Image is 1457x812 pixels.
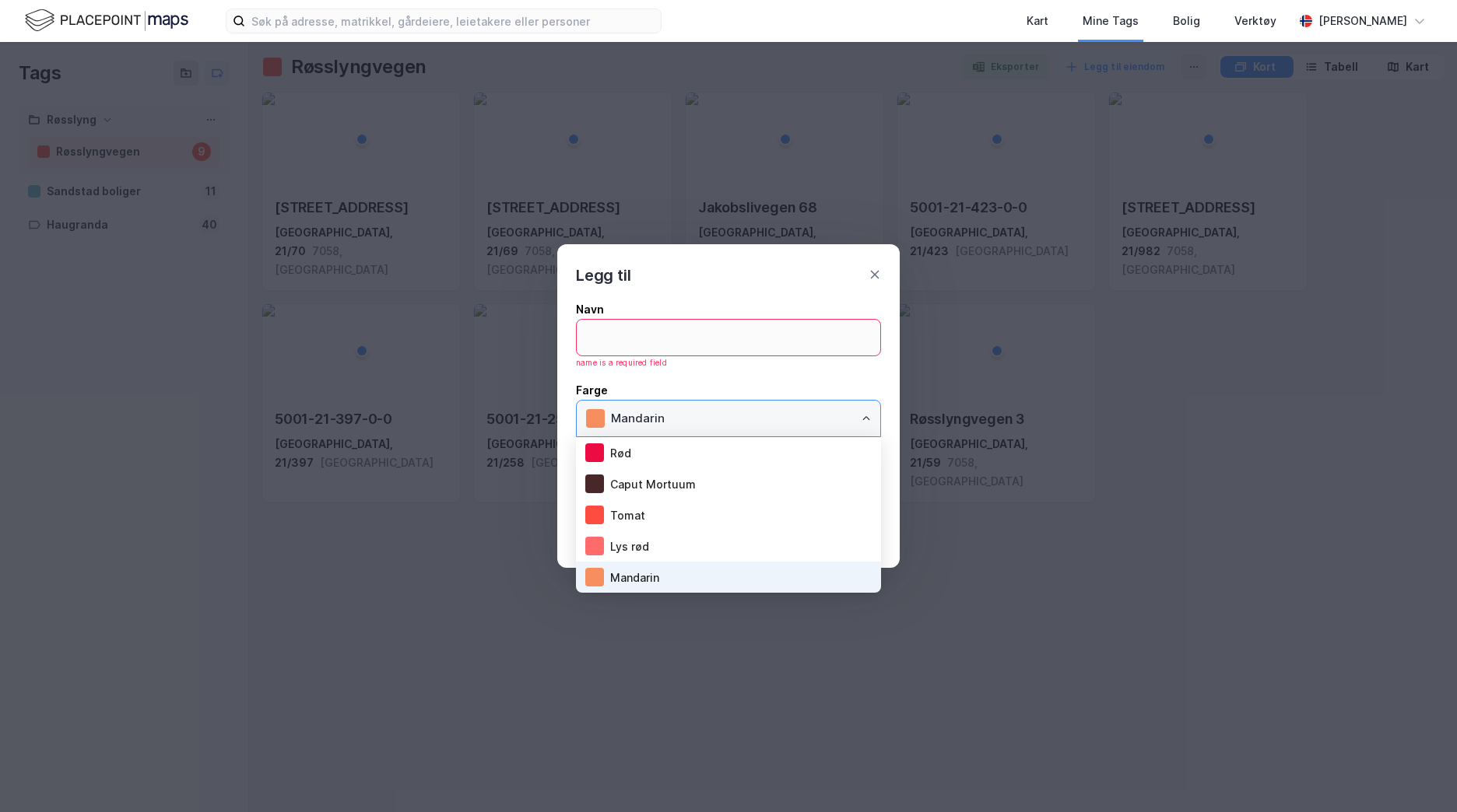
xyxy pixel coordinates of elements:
[1234,12,1276,30] div: Verktøy
[1379,737,1457,812] iframe: Chat Widget
[25,7,188,34] img: logo.f888ab2527a4732fd821a326f86c7f29.svg
[585,443,631,462] div: Rød
[576,263,630,288] div: Legg til
[585,537,649,555] div: Lys rød
[602,401,880,436] input: ClearClose
[585,474,696,493] div: Caput Mortuum
[1379,737,1457,812] div: Kontrollprogram for chat
[1173,12,1200,30] div: Bolig
[585,568,659,586] div: Mandarin
[576,356,881,369] div: name is a required field
[576,300,881,319] div: Navn
[1027,12,1048,30] div: Kart
[585,506,645,524] div: Tomat
[860,412,872,425] button: Close
[1318,12,1407,30] div: [PERSON_NAME]
[245,9,661,33] input: Søk på adresse, matrikkel, gårdeiere, leietakere eller personer
[1083,12,1139,30] div: Mine Tags
[576,381,881,400] div: Farge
